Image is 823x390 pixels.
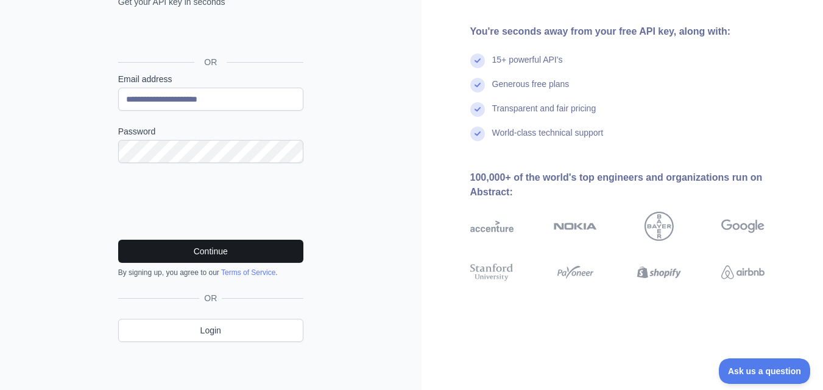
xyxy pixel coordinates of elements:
[199,292,222,304] span: OR
[554,262,597,284] img: payoneer
[194,56,227,68] span: OR
[118,240,303,263] button: Continue
[118,319,303,342] a: Login
[492,78,570,102] div: Generous free plans
[118,268,303,277] div: By signing up, you agree to our .
[554,212,597,241] img: nokia
[470,24,804,39] div: You're seconds away from your free API key, along with:
[118,73,303,85] label: Email address
[221,268,275,277] a: Terms of Service
[470,78,485,92] img: check mark
[118,125,303,138] label: Password
[118,178,303,225] iframe: reCAPTCHA
[492,54,563,78] div: 15+ powerful API's
[721,262,765,284] img: airbnb
[637,262,680,284] img: shopify
[470,127,485,141] img: check mark
[719,358,811,384] iframe: Toggle Customer Support
[492,127,604,151] div: World-class technical support
[470,54,485,68] img: check mark
[645,212,674,241] img: bayer
[470,102,485,117] img: check mark
[470,212,514,241] img: accenture
[470,262,514,284] img: stanford university
[470,170,804,200] div: 100,000+ of the world's top engineers and organizations run on Abstract:
[721,212,765,241] img: google
[112,21,307,48] iframe: Sign in with Google Button
[492,102,596,127] div: Transparent and fair pricing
